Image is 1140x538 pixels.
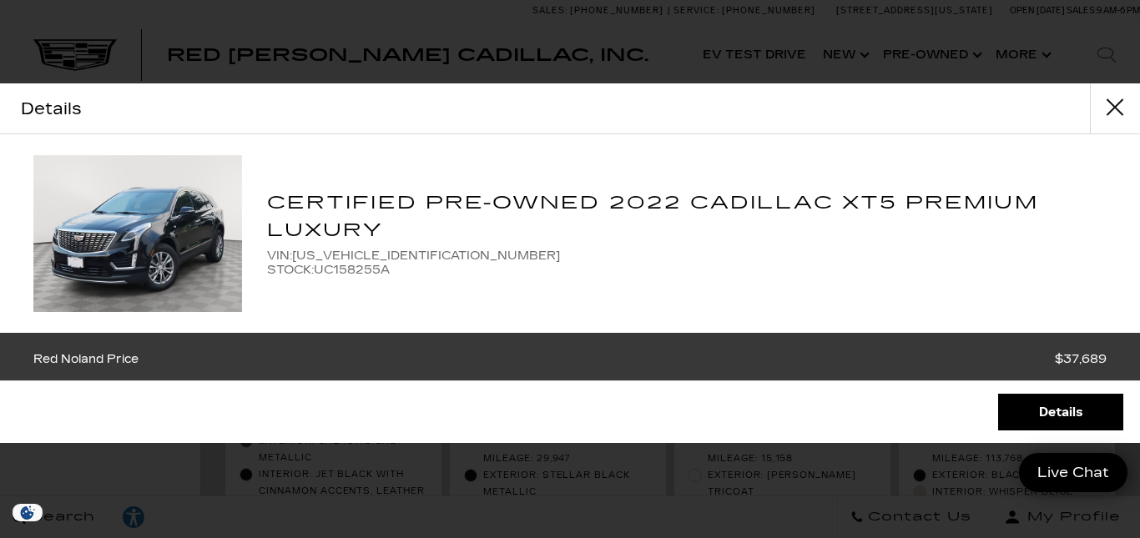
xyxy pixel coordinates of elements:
[8,504,47,521] section: Click to Open Cookie Consent Modal
[1019,453,1127,492] a: Live Chat
[267,249,1107,263] span: VIN: [US_VEHICLE_IDENTIFICATION_NUMBER]
[1090,83,1140,133] button: close
[998,394,1123,430] a: Details
[267,263,1107,277] span: STOCK: UC158255A
[1029,463,1117,482] span: Live Chat
[33,349,1107,370] a: Red Noland Price $37,689
[33,155,242,312] img: Cadillac XT5 Premium Luxury
[33,349,147,370] span: Red Noland Price
[1055,349,1107,370] span: $37,689
[8,504,47,521] img: Opt-Out Icon
[267,189,1107,244] h2: Certified Pre-Owned 2022 Cadillac XT5 Premium Luxury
